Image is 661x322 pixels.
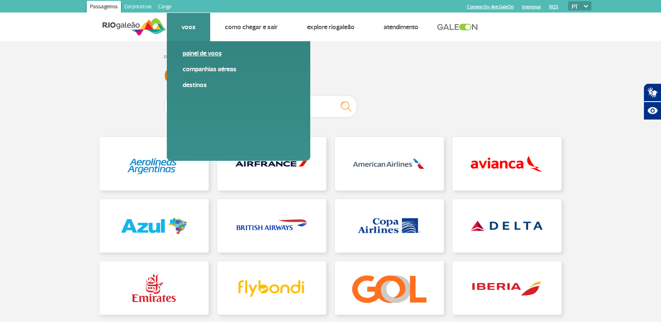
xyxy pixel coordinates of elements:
a: Imprensa [522,4,541,10]
button: Abrir tradutor de língua de sinais. [643,83,661,102]
a: Passageiros [87,1,121,14]
a: Explore RIOgaleão [307,23,354,31]
div: Plugin de acessibilidade da Hand Talk. [643,83,661,120]
button: Abrir recursos assistivos. [643,102,661,120]
a: Corporativo [121,1,155,14]
a: Como chegar e sair [225,23,278,31]
h3: Companhias Aéreas [164,66,498,87]
a: Página Inicial [164,54,190,60]
a: Painel de voos [183,49,294,58]
input: Digite o que procura [164,95,357,118]
a: Companhias Aéreas [183,65,294,74]
a: RQS [549,4,558,10]
a: Atendimento [384,23,418,31]
a: Compra On-line GaleOn [467,4,514,10]
a: Voos [181,23,196,31]
a: Destinos [183,80,294,90]
a: Cargo [155,1,175,14]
